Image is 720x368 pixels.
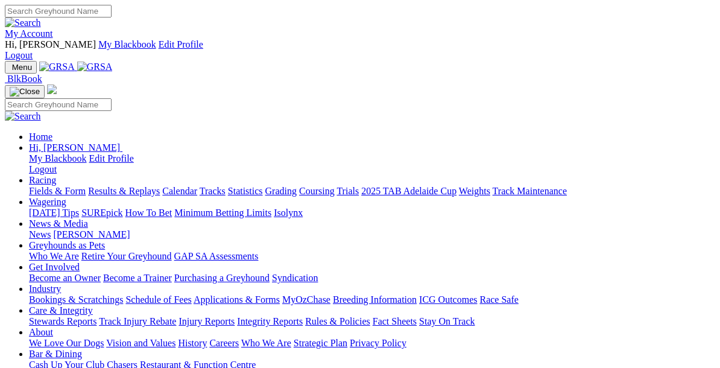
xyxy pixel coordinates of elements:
a: Fact Sheets [373,316,417,326]
div: Wagering [29,208,715,218]
a: Edit Profile [159,39,203,49]
a: Retire Your Greyhound [81,251,172,261]
a: About [29,327,53,337]
a: My Blackbook [29,153,87,163]
a: Racing [29,175,56,185]
img: Close [10,87,40,97]
input: Search [5,5,112,17]
div: Hi, [PERSON_NAME] [29,153,715,175]
a: My Blackbook [98,39,156,49]
div: Greyhounds as Pets [29,251,715,262]
img: GRSA [77,62,113,72]
div: News & Media [29,229,715,240]
a: [PERSON_NAME] [53,229,130,240]
a: Purchasing a Greyhound [174,273,270,283]
a: Statistics [228,186,263,196]
a: Become an Owner [29,273,101,283]
a: Wagering [29,197,66,207]
a: Vision and Values [106,338,175,348]
a: Industry [29,284,61,294]
input: Search [5,98,112,111]
a: Bar & Dining [29,349,82,359]
a: ICG Outcomes [419,294,477,305]
a: Hi, [PERSON_NAME] [29,142,122,153]
div: Racing [29,186,715,197]
a: Stewards Reports [29,316,96,326]
a: News [29,229,51,240]
a: Become a Trainer [103,273,172,283]
a: Greyhounds as Pets [29,240,105,250]
a: Careers [209,338,239,348]
img: Search [5,17,41,28]
a: Syndication [272,273,318,283]
a: Privacy Policy [350,338,406,348]
a: Injury Reports [178,316,235,326]
button: Toggle navigation [5,61,37,74]
span: Hi, [PERSON_NAME] [29,142,120,153]
a: History [178,338,207,348]
a: News & Media [29,218,88,229]
a: Grading [265,186,297,196]
a: How To Bet [125,208,172,218]
a: Logout [5,50,33,60]
a: Who We Are [241,338,291,348]
a: Track Injury Rebate [99,316,176,326]
span: Menu [12,63,32,72]
a: Rules & Policies [305,316,370,326]
a: Track Maintenance [493,186,567,196]
img: GRSA [39,62,75,72]
a: Who We Are [29,251,79,261]
span: BlkBook [7,74,42,84]
a: Minimum Betting Limits [174,208,271,218]
a: SUREpick [81,208,122,218]
img: Search [5,111,41,122]
a: Race Safe [479,294,518,305]
a: Results & Replays [88,186,160,196]
div: Industry [29,294,715,305]
a: Weights [459,186,490,196]
a: Tracks [200,186,226,196]
a: Get Involved [29,262,80,272]
a: Care & Integrity [29,305,93,316]
a: Applications & Forms [194,294,280,305]
a: Stay On Track [419,316,475,326]
a: We Love Our Dogs [29,338,104,348]
div: My Account [5,39,715,61]
a: Home [29,132,52,142]
a: My Account [5,28,53,39]
a: 2025 TAB Adelaide Cup [361,186,456,196]
a: Calendar [162,186,197,196]
div: About [29,338,715,349]
a: Breeding Information [333,294,417,305]
a: Coursing [299,186,335,196]
a: Schedule of Fees [125,294,191,305]
a: Edit Profile [89,153,134,163]
div: Get Involved [29,273,715,284]
div: Care & Integrity [29,316,715,327]
a: Trials [336,186,359,196]
img: logo-grsa-white.png [47,84,57,94]
button: Toggle navigation [5,85,45,98]
a: [DATE] Tips [29,208,79,218]
a: Logout [29,164,57,174]
a: GAP SA Assessments [174,251,259,261]
a: Integrity Reports [237,316,303,326]
a: BlkBook [5,74,42,84]
a: Fields & Form [29,186,86,196]
a: Strategic Plan [294,338,347,348]
a: Bookings & Scratchings [29,294,123,305]
a: Isolynx [274,208,303,218]
span: Hi, [PERSON_NAME] [5,39,96,49]
a: MyOzChase [282,294,330,305]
